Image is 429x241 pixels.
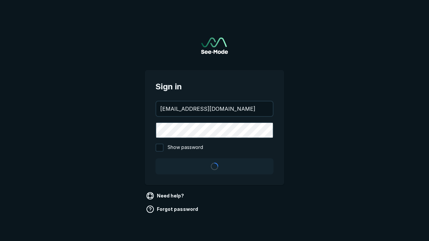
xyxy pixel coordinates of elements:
span: Show password [168,144,203,152]
input: your@email.com [156,101,273,116]
a: Forgot password [145,204,201,215]
span: Sign in [156,81,273,93]
a: Need help? [145,190,187,201]
img: See-Mode Logo [201,37,228,54]
a: Go to sign in [201,37,228,54]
